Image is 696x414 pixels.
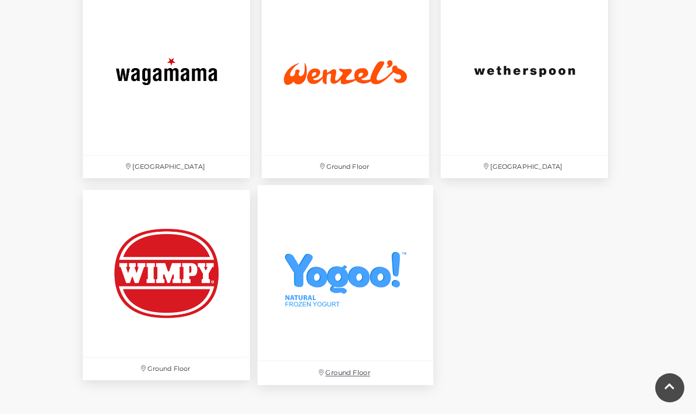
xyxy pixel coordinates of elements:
[83,358,250,380] p: Ground Floor
[77,184,256,386] a: Ground Floor
[262,155,429,178] p: Ground Floor
[441,155,608,178] p: [GEOGRAPHIC_DATA]
[83,155,250,178] p: [GEOGRAPHIC_DATA]
[258,185,433,360] img: Yogoo at Festival Place
[251,179,439,391] a: Yogoo at Festival Place Ground Floor
[258,361,433,385] p: Ground Floor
